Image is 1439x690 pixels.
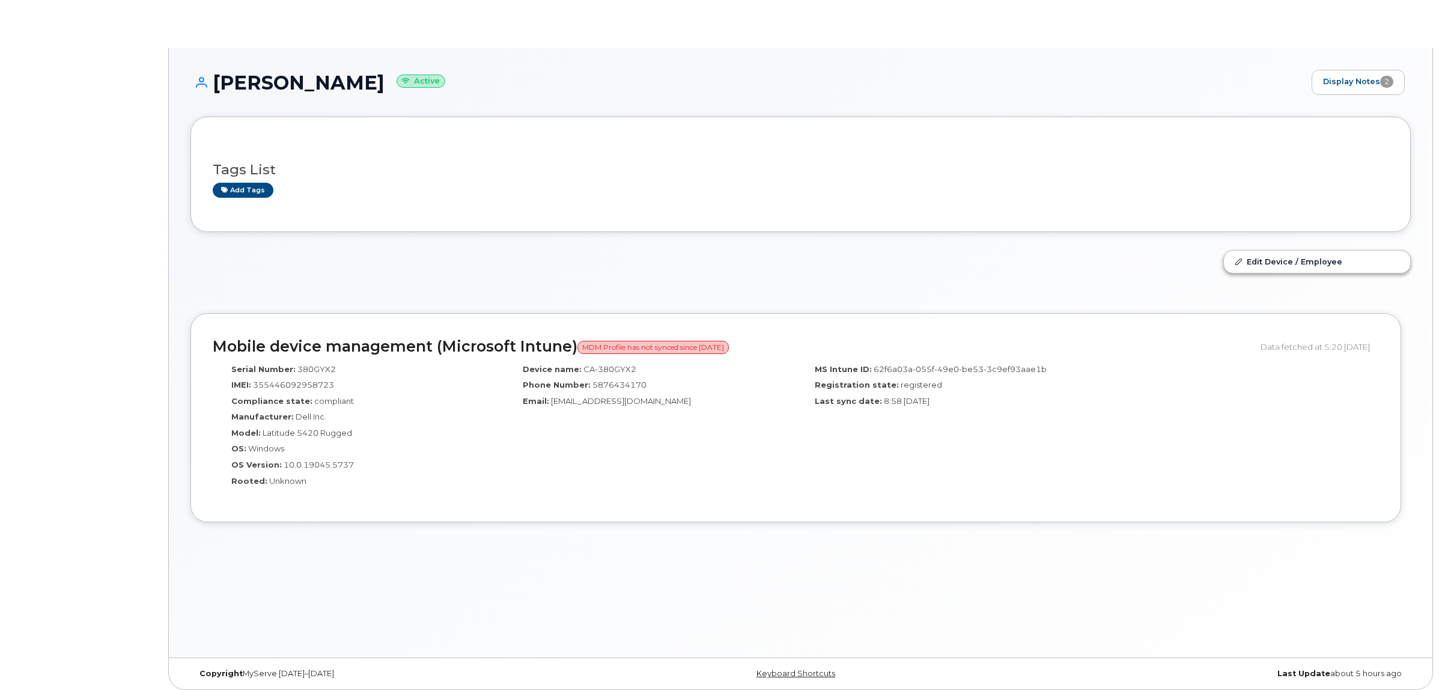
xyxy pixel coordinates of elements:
span: 355446092958723 [253,380,334,389]
h3: Tags List [213,162,1389,177]
label: Model: [231,427,261,439]
span: 10.0.19045.5737 [284,460,354,469]
label: Rooted: [231,475,267,487]
label: IMEI: [231,379,251,391]
span: compliant [314,396,354,406]
span: Latitude 5420 Rugged [263,428,352,438]
span: [EMAIL_ADDRESS][DOMAIN_NAME] [551,396,691,406]
label: Phone Number: [523,379,591,391]
span: Dell Inc. [296,412,326,421]
small: Active [397,75,445,88]
label: Manufacturer: [231,411,294,423]
div: Data fetched at 5:20 [DATE] [1261,335,1379,358]
a: Add tags [213,183,273,198]
span: MDM Profile has not synced since [DATE] [577,341,729,354]
label: OS: [231,443,246,454]
label: Compliance state: [231,395,312,407]
span: registered [901,380,942,389]
span: 380GYX2 [297,364,336,374]
span: 62f6a03a-055f-49e0-be53-3c9ef93aae1b [874,364,1047,374]
span: Windows [248,444,284,453]
label: MS Intune ID: [815,364,872,375]
div: MyServe [DATE]–[DATE] [190,669,597,679]
h1: [PERSON_NAME] [190,72,1306,93]
span: 5876434170 [592,380,646,389]
label: Serial Number: [231,364,296,375]
span: CA-380GYX2 [583,364,636,374]
span: 8:58 [DATE] [884,396,929,406]
a: Display Notes2 [1312,70,1405,95]
a: Edit Device / Employee [1224,251,1410,272]
strong: Last Update [1277,669,1330,678]
strong: Copyright [199,669,243,678]
a: Keyboard Shortcuts [756,669,835,678]
label: Device name: [523,364,582,375]
label: Registration state: [815,379,899,391]
label: Email: [523,395,549,407]
label: Last sync date: [815,395,882,407]
span: 2 [1380,76,1393,88]
div: about 5 hours ago [1004,669,1411,679]
span: Unknown [269,476,306,486]
h2: Mobile device management (Microsoft Intune) [213,338,1252,355]
label: OS Version: [231,459,282,471]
